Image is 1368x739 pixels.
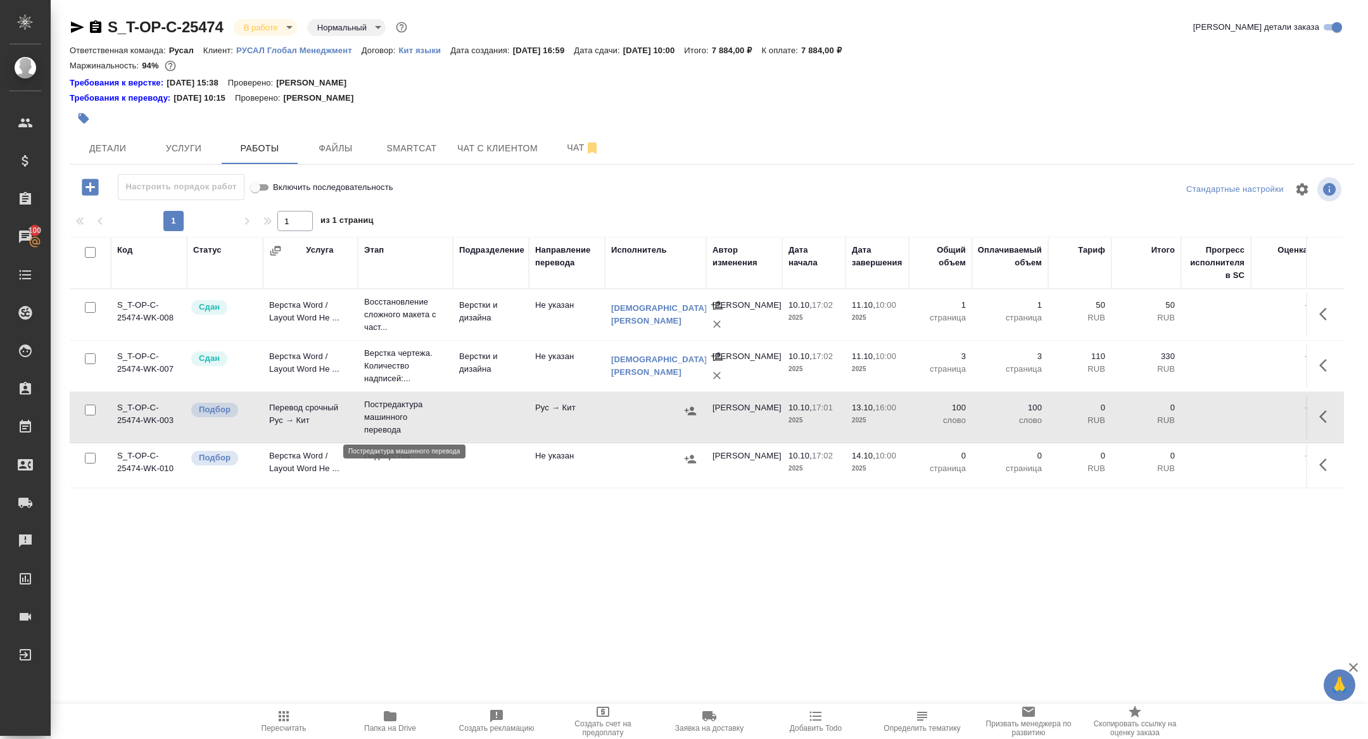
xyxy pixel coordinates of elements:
[978,462,1042,475] p: страница
[453,293,529,337] td: Верстки и дизайна
[656,704,763,739] button: Заявка на доставку
[190,350,256,367] div: Менеджер проверил работу исполнителя, передает ее на следующий этап
[611,355,707,377] a: [DEMOGRAPHIC_DATA][PERSON_NAME]
[457,141,538,156] span: Чат с клиентом
[1118,312,1175,324] p: RUB
[852,300,875,310] p: 11.10,
[236,44,362,55] a: РУСАЛ Глобал Менеджмент
[307,19,386,36] div: В работе
[529,293,605,337] td: Не указан
[1082,704,1188,739] button: Скопировать ссылку на оценку заказа
[1118,462,1175,475] p: RUB
[1118,450,1175,462] p: 0
[1118,363,1175,376] p: RUB
[70,46,169,55] p: Ответственная команда:
[1183,180,1287,199] div: split button
[174,92,235,104] p: [DATE] 10:15
[852,312,902,324] p: 2025
[788,244,839,269] div: Дата начала
[1054,462,1105,475] p: RUB
[975,704,1082,739] button: Призвать менеджера по развитию
[77,141,138,156] span: Детали
[70,92,174,104] a: Требования к переводу:
[978,401,1042,414] p: 100
[3,221,47,253] a: 100
[273,181,393,194] span: Включить последовательность
[529,395,605,439] td: Рус → Кит
[978,414,1042,427] p: слово
[550,704,656,739] button: Создать счет на предоплату
[978,299,1042,312] p: 1
[801,46,851,55] p: 7 884,00 ₽
[111,344,187,388] td: S_T-OP-C-25474-WK-007
[788,403,812,412] p: 10.10,
[199,301,220,313] p: Сдан
[1193,21,1319,34] span: [PERSON_NAME] детали заказа
[706,443,782,488] td: [PERSON_NAME]
[915,414,966,427] p: слово
[142,61,161,70] p: 94%
[199,352,220,365] p: Сдан
[812,403,833,412] p: 17:01
[73,174,108,200] button: Добавить работу
[1054,401,1105,414] p: 0
[852,451,875,460] p: 14.10,
[1054,299,1105,312] p: 50
[788,414,839,427] p: 2025
[875,451,896,460] p: 10:00
[190,299,256,316] div: Менеджер проверил работу исполнителя, передает ее на следующий этап
[915,363,966,376] p: страница
[398,46,450,55] p: Кит языки
[1312,450,1342,480] button: Здесь прячутся важные кнопки
[707,366,726,385] button: Удалить
[1089,719,1181,737] span: Скопировать ссылку на оценку заказа
[675,724,744,733] span: Заявка на доставку
[203,46,236,55] p: Клиент:
[875,403,896,412] p: 16:00
[70,61,142,70] p: Маржинальность:
[240,22,282,33] button: В работе
[712,46,762,55] p: 7 884,00 ₽
[199,403,231,416] p: Подбор
[364,724,416,733] span: Папка на Drive
[978,350,1042,363] p: 3
[852,363,902,376] p: 2025
[305,141,366,156] span: Файлы
[611,244,667,256] div: Исполнитель
[153,141,214,156] span: Услуги
[364,398,446,436] p: Постредактура машинного перевода
[381,141,442,156] span: Smartcat
[788,363,839,376] p: 2025
[398,44,450,55] a: Кит языки
[228,77,277,89] p: Проверено:
[306,244,333,256] div: Услуга
[263,395,358,439] td: Перевод срочный Рус → Кит
[812,351,833,361] p: 17:02
[681,450,700,469] button: Назначить
[1305,300,1308,310] a: -
[788,300,812,310] p: 10.10,
[529,344,605,388] td: Не указан
[915,312,966,324] p: страница
[269,244,282,257] button: Сгруппировать
[623,46,685,55] p: [DATE] 10:00
[108,18,224,35] a: S_T-OP-C-25474
[1118,414,1175,427] p: RUB
[1329,672,1350,698] span: 🙏
[70,92,174,104] div: Нажми, чтобы открыть папку с инструкцией
[978,363,1042,376] p: страница
[869,704,975,739] button: Определить тематику
[453,344,529,388] td: Верстки и дизайна
[707,347,726,366] button: Назначить
[1054,350,1105,363] p: 110
[788,462,839,475] p: 2025
[852,403,875,412] p: 13.10,
[915,450,966,462] p: 0
[1305,351,1308,361] a: -
[1118,401,1175,414] p: 0
[707,296,726,315] button: Назначить
[513,46,574,55] p: [DATE] 16:59
[1312,401,1342,432] button: Здесь прячутся важные кнопки
[1312,350,1342,381] button: Здесь прячутся важные кнопки
[364,296,446,334] p: Восстановление сложного макета с част...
